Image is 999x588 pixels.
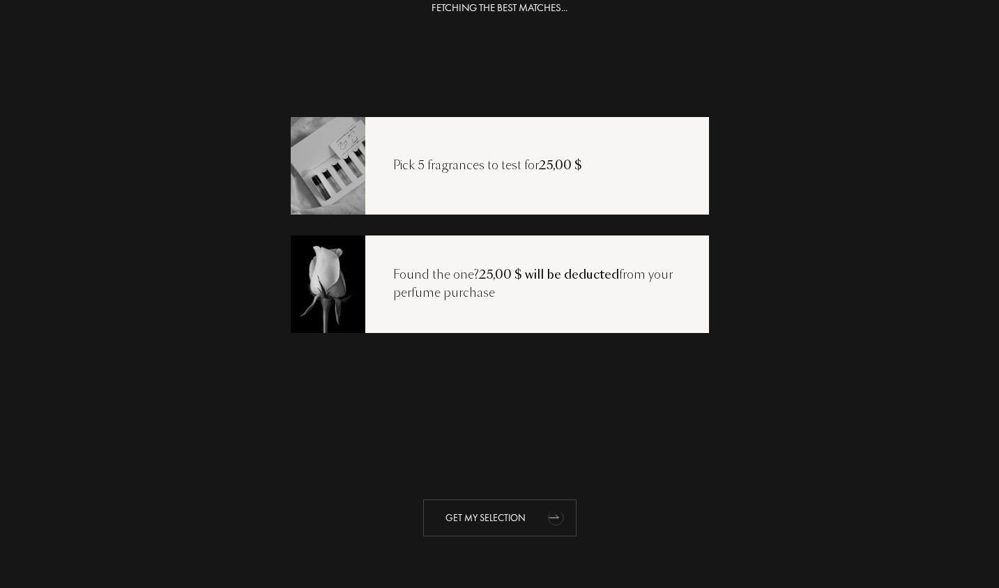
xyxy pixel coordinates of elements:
[479,266,619,283] span: 25,00 $ will be deducted
[365,266,709,302] div: Found the one? from your perfume purchase
[290,115,365,215] img: recoload1.png
[539,157,582,173] span: 25,00 $
[542,503,570,531] div: animation
[365,157,610,175] div: Pick 5 fragrances to test for
[423,500,577,536] div: Get my selection
[290,233,365,334] img: recoload3.png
